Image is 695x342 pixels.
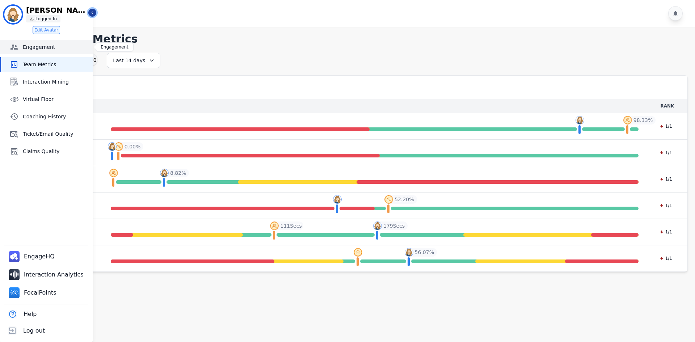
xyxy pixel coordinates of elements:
p: Logged In [35,16,57,22]
a: Virtual Floor [1,92,93,106]
img: profile-pic [109,169,118,177]
div: 1/1 [656,202,676,209]
img: profile-pic [384,195,393,204]
img: profile-pic [108,142,117,151]
img: profile-pic [270,221,279,230]
span: 111 Secs [280,222,302,229]
a: EngageHQ [6,248,59,265]
span: 52.20 % [395,196,414,203]
a: Interaction Analytics [6,266,88,283]
span: Help [24,310,37,318]
div: 1/1 [656,228,676,236]
span: Ticket/Email Quality [23,130,90,138]
span: Coaching History [23,113,90,120]
img: profile-pic [623,116,632,124]
div: 1/1 [656,149,676,156]
div: 1/1 [656,176,676,183]
span: Virtual Floor [23,96,90,103]
a: Claims Quality [1,144,93,159]
span: Log out [23,326,45,335]
button: Log out [4,322,46,339]
img: profile-pic [373,221,382,230]
p: [PERSON_NAME] [26,7,88,14]
img: profile-pic [405,248,413,257]
img: profile-pic [576,116,584,124]
img: profile-pic [354,248,362,257]
a: Interaction Mining [1,75,93,89]
th: RANK [647,99,687,113]
span: 0.00 % [125,143,140,150]
span: 98.33 % [633,117,653,124]
h1: My Team Metrics [35,33,688,46]
span: 8.82 % [170,169,186,177]
img: person [30,17,34,21]
span: 179 Secs [383,222,405,229]
a: Coaching History [1,109,93,124]
button: Edit Avatar [33,26,60,34]
span: Team Metrics [23,61,90,68]
span: 56.07 % [415,249,434,256]
div: 1/1 [656,255,676,262]
span: EngageHQ [24,252,56,261]
span: Interaction Mining [23,78,90,85]
img: profile-pic [333,195,342,204]
img: profile-pic [114,142,123,151]
img: Bordered avatar [4,6,22,23]
div: Last 14 days [107,53,160,68]
span: Engagement [23,43,90,51]
a: FocalPoints [6,284,61,301]
a: Ticket/Email Quality [1,127,93,141]
span: FocalPoints [24,288,58,297]
a: Engagement [1,40,93,54]
a: Team Metrics [1,57,93,72]
span: Claims Quality [23,148,90,155]
div: 1/1 [656,123,676,130]
button: Help [4,306,38,322]
img: profile-pic [160,169,169,177]
span: Interaction Analytics [24,270,85,279]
